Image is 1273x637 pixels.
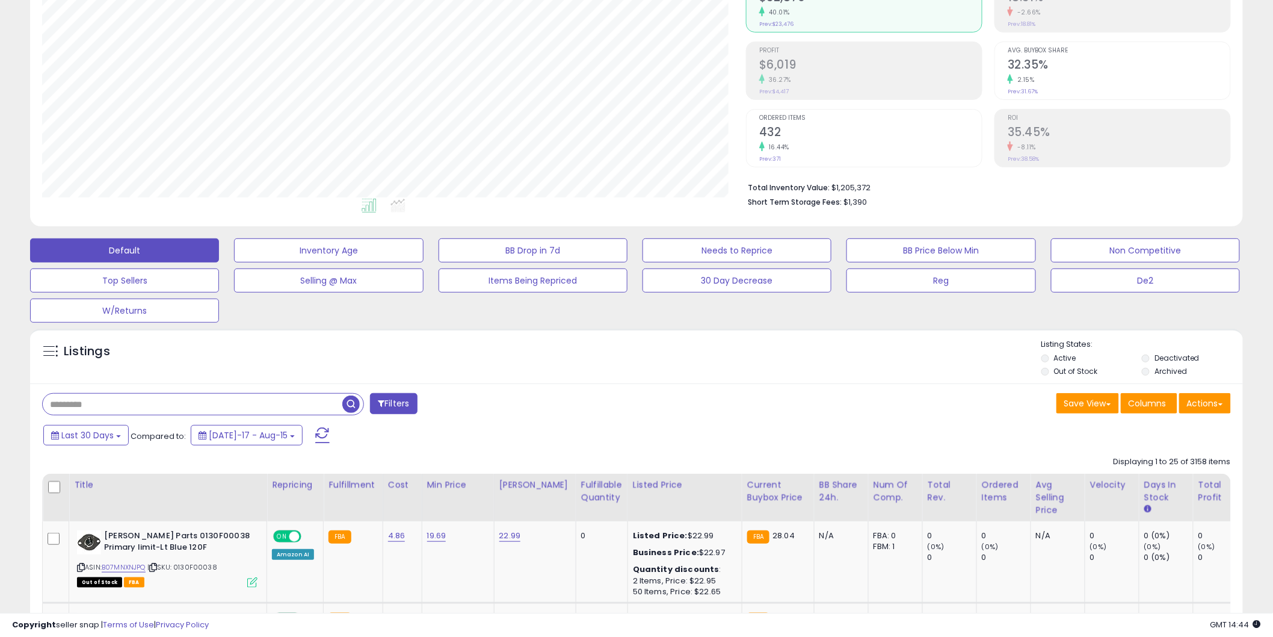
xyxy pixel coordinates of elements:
[846,238,1035,263] button: BB Price Below Min
[43,425,129,446] button: Last 30 Days
[759,48,982,54] span: Profit
[388,612,413,624] a: 124.60
[819,479,863,504] div: BB Share 24h.
[982,542,999,552] small: (0%)
[427,479,489,491] div: Min Price
[147,562,217,572] span: | SKU: 0130F00038
[982,530,1031,541] div: 0
[104,530,250,556] b: [PERSON_NAME] Parts 0130F00038 Primary limit-Lt Blue 120F
[388,530,405,542] a: 4.86
[1008,20,1035,28] small: Prev: 18.81%
[759,125,982,141] h2: 432
[439,269,627,293] button: Items Being Repriced
[772,530,795,541] span: 28.04
[1008,125,1230,141] h2: 35.45%
[388,479,417,491] div: Cost
[272,549,314,560] div: Amazon AI
[1090,542,1107,552] small: (0%)
[581,479,623,504] div: Fulfillable Quantity
[209,429,288,441] span: [DATE]-17 - Aug-15
[748,197,842,207] b: Short Term Storage Fees:
[874,541,913,552] div: FBM: 1
[1154,353,1200,363] label: Deactivated
[328,479,377,491] div: Fulfillment
[12,620,209,631] div: seller snap | |
[1154,366,1187,376] label: Archived
[30,299,219,323] button: W/Returns
[272,479,318,491] div: Repricing
[748,182,830,193] b: Total Inventory Value:
[1051,238,1240,263] button: Non Competitive
[30,238,219,263] button: Default
[633,586,733,597] div: 50 Items, Price: $22.65
[124,577,144,588] span: FBA
[1056,393,1119,414] button: Save View
[1198,552,1247,563] div: 0
[1051,269,1240,293] button: De2
[427,530,446,542] a: 19.69
[643,269,831,293] button: 30 Day Decrease
[1008,88,1038,95] small: Prev: 31.67%
[1013,143,1036,152] small: -8.11%
[1008,115,1230,122] span: ROI
[1144,530,1193,541] div: 0 (0%)
[759,88,789,95] small: Prev: $4,417
[643,238,831,263] button: Needs to Reprice
[633,564,733,575] div: :
[1008,48,1230,54] span: Avg. Buybox Share
[633,612,688,624] b: Listed Price:
[633,547,699,558] b: Business Price:
[982,552,1031,563] div: 0
[1036,530,1076,541] div: N/A
[61,429,114,441] span: Last 30 Days
[747,479,809,504] div: Current Buybox Price
[928,542,945,552] small: (0%)
[499,479,571,491] div: [PERSON_NAME]
[1198,479,1242,504] div: Total Profit
[928,552,976,563] div: 0
[1008,155,1039,163] small: Prev: 38.58%
[191,425,303,446] button: [DATE]-17 - Aug-15
[1129,397,1167,409] span: Columns
[103,619,154,630] a: Terms of Use
[759,58,982,74] h2: $6,019
[12,619,56,630] strong: Copyright
[772,612,797,624] span: 200.21
[102,562,146,573] a: B07MNXNJPQ
[765,143,789,152] small: 16.44%
[1041,339,1243,350] p: Listing States:
[633,547,733,558] div: $22.97
[1210,619,1261,630] span: 2025-09-15 14:44 GMT
[928,479,972,504] div: Total Rev.
[74,479,262,491] div: Title
[427,612,451,624] a: 170.29
[633,576,733,586] div: 2 Items, Price: $22.95
[819,530,859,541] div: N/A
[499,612,523,624] a: 192.99
[633,479,737,491] div: Listed Price
[156,619,209,630] a: Privacy Policy
[77,577,122,588] span: All listings that are currently out of stock and unavailable for purchase on Amazon
[759,20,794,28] small: Prev: $23,476
[499,530,521,542] a: 22.99
[234,238,423,263] button: Inventory Age
[874,530,913,541] div: FBA: 0
[328,530,351,544] small: FBA
[1013,8,1041,17] small: -2.66%
[1114,456,1231,468] div: Displaying 1 to 25 of 3158 items
[1144,479,1188,504] div: Days In Stock
[1090,479,1134,491] div: Velocity
[759,115,982,122] span: Ordered Items
[928,530,976,541] div: 0
[30,269,219,293] button: Top Sellers
[370,393,417,414] button: Filters
[1198,542,1215,552] small: (0%)
[765,75,791,84] small: 36.27%
[1144,542,1161,552] small: (0%)
[274,532,289,542] span: ON
[1013,75,1035,84] small: 2.15%
[581,530,618,541] div: 0
[1121,393,1177,414] button: Columns
[1090,552,1139,563] div: 0
[1036,479,1080,517] div: Avg Selling Price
